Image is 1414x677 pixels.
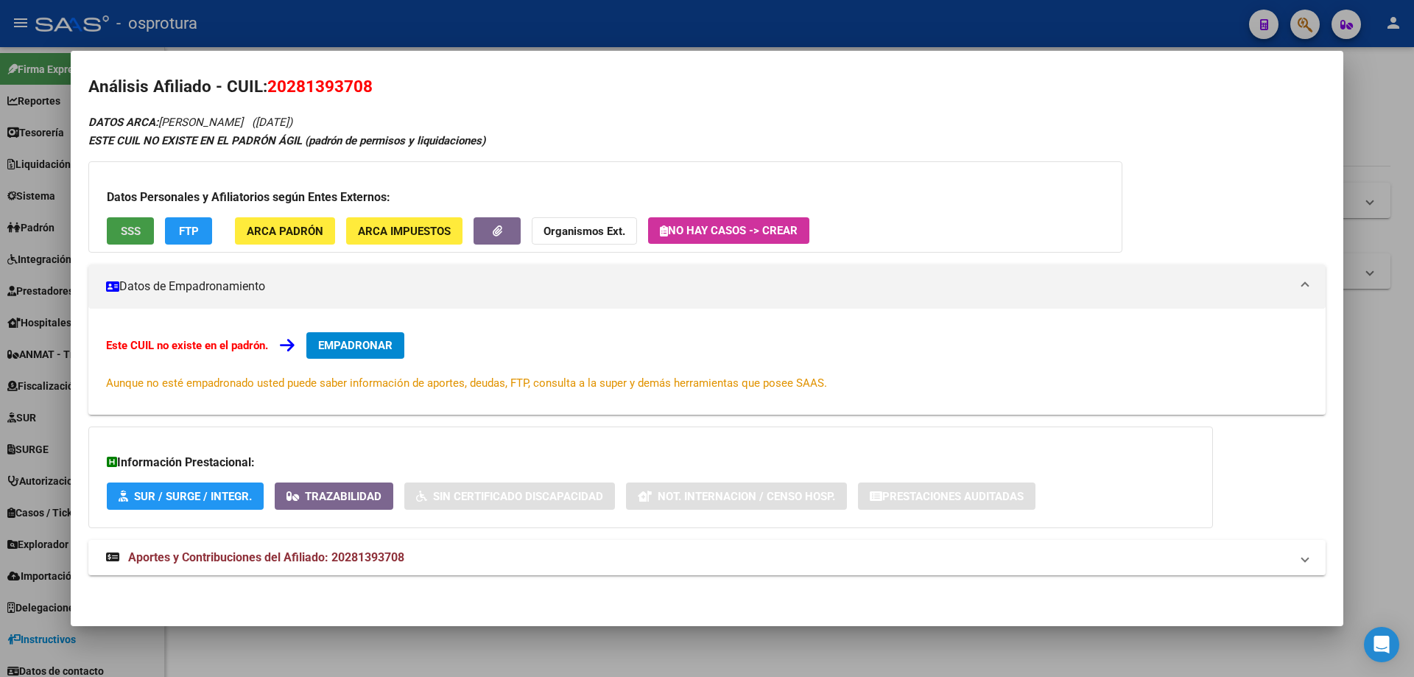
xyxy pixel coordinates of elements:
span: Not. Internacion / Censo Hosp. [658,490,835,503]
button: Organismos Ext. [532,217,637,245]
strong: Organismos Ext. [544,225,625,238]
button: Trazabilidad [275,483,393,510]
div: Datos de Empadronamiento [88,309,1326,415]
span: Aunque no esté empadronado usted puede saber información de aportes, deudas, FTP, consulta a la s... [106,376,827,390]
span: 20281393708 [267,77,373,96]
button: SSS [107,217,154,245]
button: No hay casos -> Crear [648,217,809,244]
button: SUR / SURGE / INTEGR. [107,483,264,510]
span: Prestaciones Auditadas [882,490,1024,503]
button: Sin Certificado Discapacidad [404,483,615,510]
button: Not. Internacion / Censo Hosp. [626,483,847,510]
span: Trazabilidad [305,490,381,503]
span: EMPADRONAR [318,339,393,352]
span: SSS [121,225,141,238]
button: EMPADRONAR [306,332,404,359]
button: FTP [165,217,212,245]
mat-expansion-panel-header: Datos de Empadronamiento [88,264,1326,309]
div: Open Intercom Messenger [1364,627,1399,662]
span: SUR / SURGE / INTEGR. [134,490,252,503]
h3: Información Prestacional: [107,454,1195,471]
span: FTP [179,225,199,238]
span: ARCA Padrón [247,225,323,238]
span: ARCA Impuestos [358,225,451,238]
h3: Datos Personales y Afiliatorios según Entes Externos: [107,189,1104,206]
button: ARCA Padrón [235,217,335,245]
span: Aportes y Contribuciones del Afiliado: 20281393708 [128,550,404,564]
span: [PERSON_NAME] [88,116,243,129]
span: Sin Certificado Discapacidad [433,490,603,503]
button: ARCA Impuestos [346,217,462,245]
mat-expansion-panel-header: Aportes y Contribuciones del Afiliado: 20281393708 [88,540,1326,575]
strong: Este CUIL no existe en el padrón. [106,339,268,352]
strong: DATOS ARCA: [88,116,158,129]
h2: Análisis Afiliado - CUIL: [88,74,1326,99]
span: ([DATE]) [252,116,292,129]
span: No hay casos -> Crear [660,224,798,237]
button: Prestaciones Auditadas [858,483,1035,510]
strong: ESTE CUIL NO EXISTE EN EL PADRÓN ÁGIL (padrón de permisos y liquidaciones) [88,134,485,147]
mat-panel-title: Datos de Empadronamiento [106,278,1290,295]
